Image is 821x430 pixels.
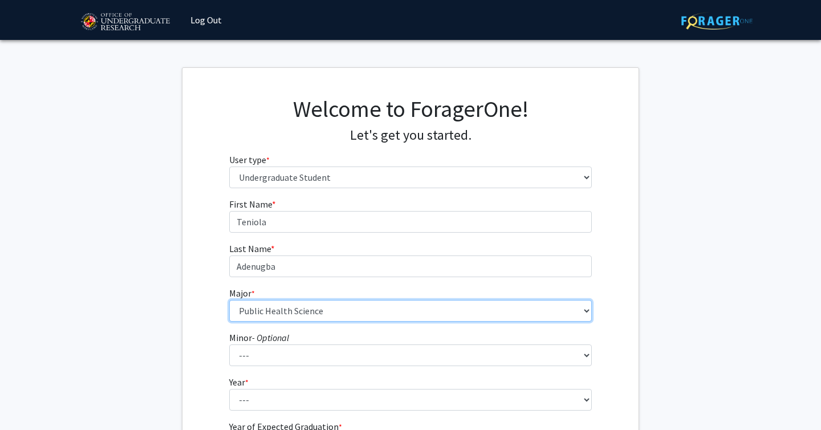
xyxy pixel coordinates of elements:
[229,243,271,254] span: Last Name
[9,379,48,421] iframe: Chat
[681,12,753,30] img: ForagerOne Logo
[229,95,592,123] h1: Welcome to ForagerOne!
[229,286,255,300] label: Major
[229,331,289,344] label: Minor
[229,375,249,389] label: Year
[229,127,592,144] h4: Let's get you started.
[252,332,289,343] i: - Optional
[77,8,173,36] img: University of Maryland Logo
[229,153,270,167] label: User type
[229,198,272,210] span: First Name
